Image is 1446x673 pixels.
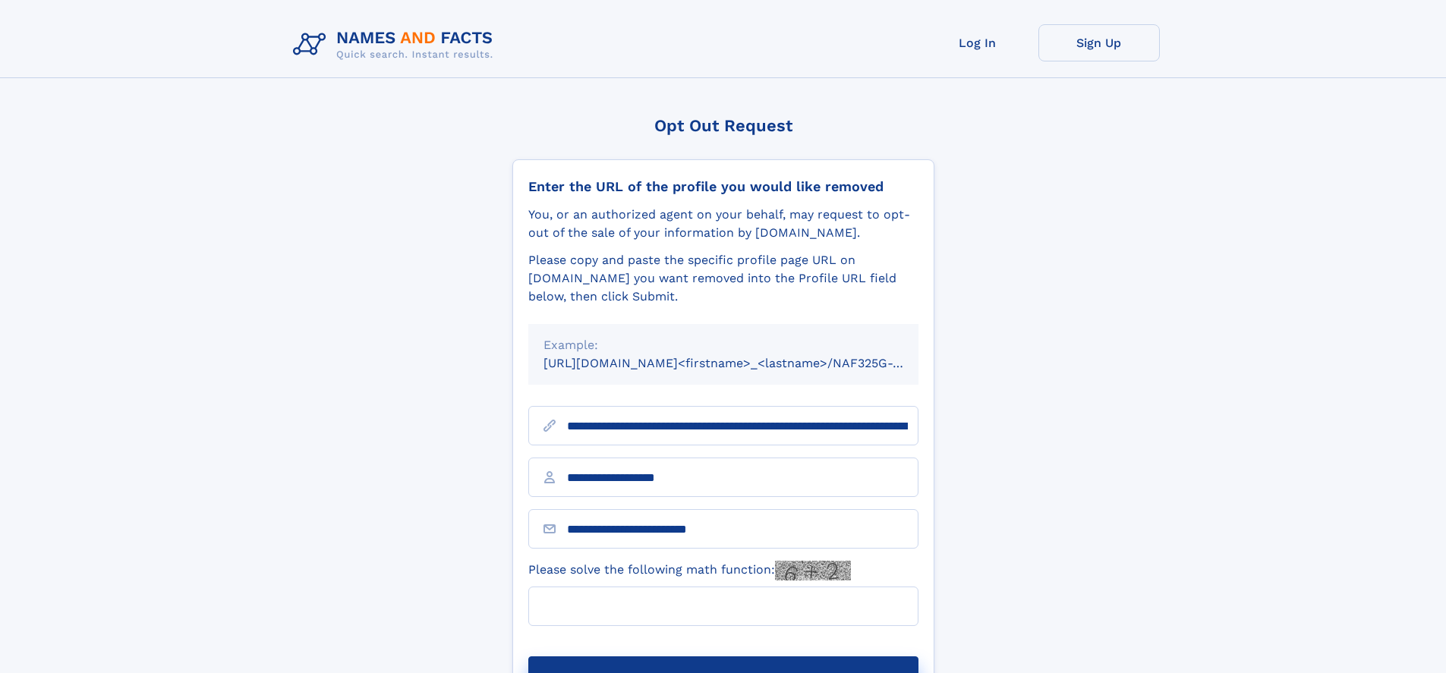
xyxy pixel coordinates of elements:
a: Log In [917,24,1038,61]
label: Please solve the following math function: [528,561,851,580]
div: Opt Out Request [512,116,934,135]
img: Logo Names and Facts [287,24,506,65]
div: Please copy and paste the specific profile page URL on [DOMAIN_NAME] you want removed into the Pr... [528,251,918,306]
div: Enter the URL of the profile you would like removed [528,178,918,195]
a: Sign Up [1038,24,1160,61]
div: You, or an authorized agent on your behalf, may request to opt-out of the sale of your informatio... [528,206,918,242]
div: Example: [543,336,903,354]
small: [URL][DOMAIN_NAME]<firstname>_<lastname>/NAF325G-xxxxxxxx [543,356,947,370]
